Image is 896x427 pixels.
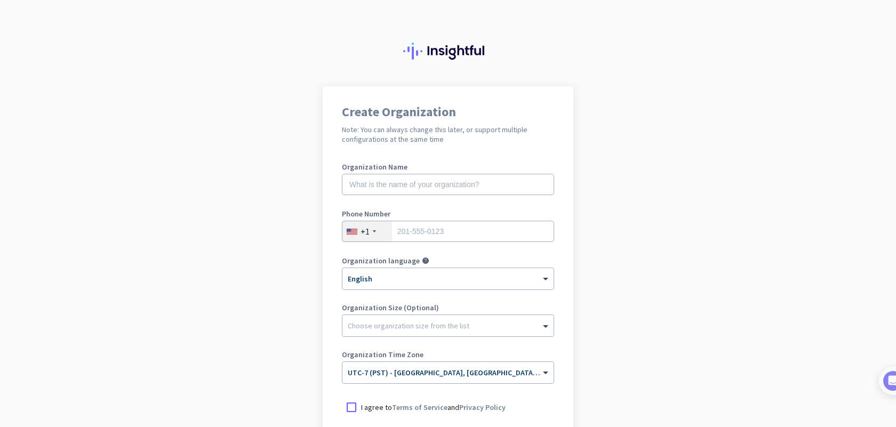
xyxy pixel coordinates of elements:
[342,351,554,358] label: Organization Time Zone
[342,125,554,144] h2: Note: You can always change this later, or support multiple configurations at the same time
[342,257,420,264] label: Organization language
[342,163,554,171] label: Organization Name
[361,402,506,413] p: I agree to and
[342,304,554,311] label: Organization Size (Optional)
[342,221,554,242] input: 201-555-0123
[342,106,554,118] h1: Create Organization
[459,402,506,412] a: Privacy Policy
[392,402,447,412] a: Terms of Service
[422,257,429,264] i: help
[403,43,493,60] img: Insightful
[342,210,554,217] label: Phone Number
[342,174,554,195] input: What is the name of your organization?
[361,226,370,237] div: +1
